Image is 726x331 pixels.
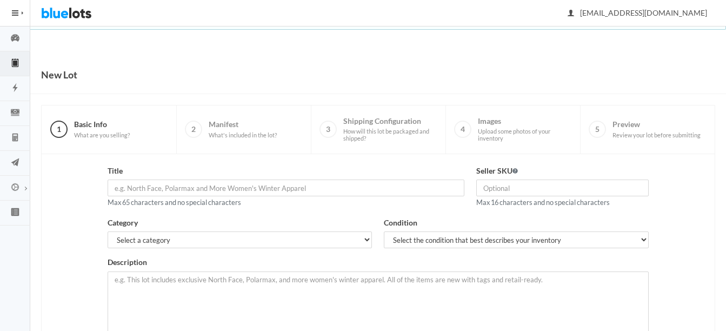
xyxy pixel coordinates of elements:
[476,180,649,196] input: Optional
[108,217,138,229] label: Category
[384,217,417,229] label: Condition
[41,67,77,83] h1: New Lot
[185,121,202,138] span: 2
[108,180,464,196] input: e.g. North Face, Polarmax and More Women's Winter Apparel
[209,120,277,138] span: Manifest
[454,121,471,138] span: 4
[108,256,147,269] label: Description
[589,121,606,138] span: 5
[209,131,277,139] span: What's included in the lot?
[50,121,68,138] span: 1
[343,128,437,142] span: How will this lot be packaged and shipped?
[74,120,130,138] span: Basic Info
[74,131,130,139] span: What are you selling?
[612,131,701,139] span: Review your lot before submitting
[476,198,610,207] small: Max 16 characters and no special characters
[565,9,576,19] ion-icon: person
[568,8,707,17] span: [EMAIL_ADDRESS][DOMAIN_NAME]
[478,116,571,142] span: Images
[478,128,571,142] span: Upload some photos of your inventory
[319,121,337,138] span: 3
[612,120,701,138] span: Preview
[108,198,241,207] small: Max 65 characters and no special characters
[108,165,123,177] label: Title
[476,165,518,177] label: Seller SKU
[343,116,437,142] span: Shipping Configuration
